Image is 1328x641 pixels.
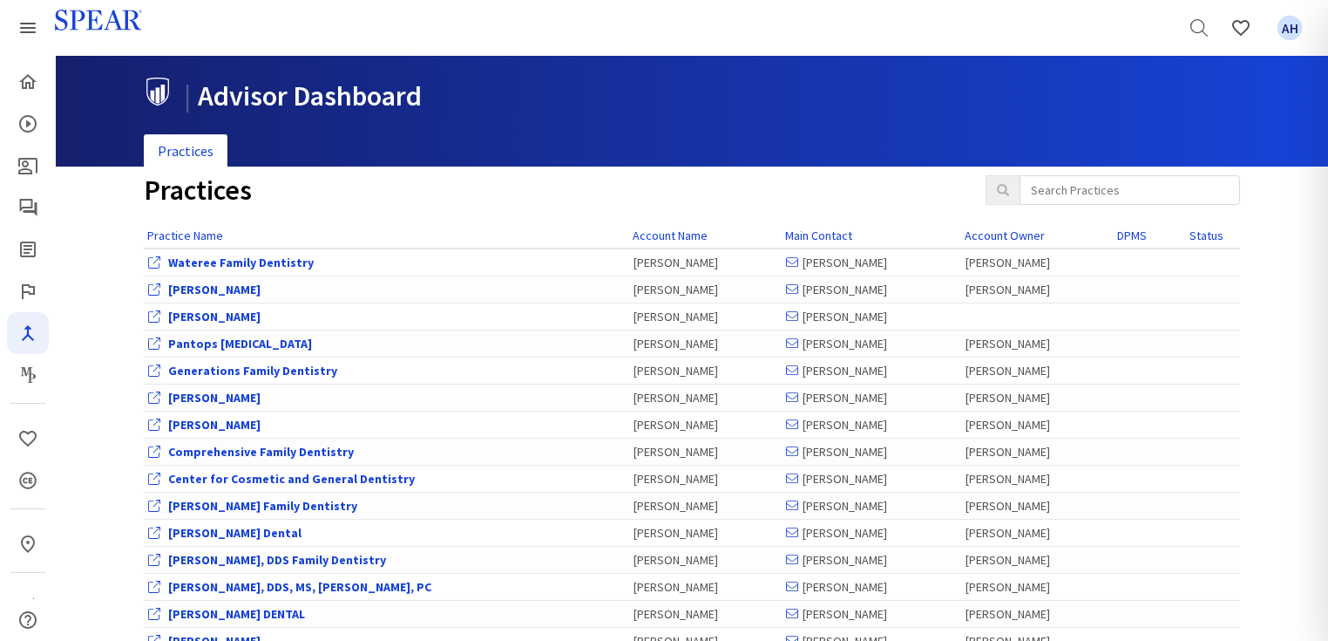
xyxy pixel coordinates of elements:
div: [PERSON_NAME] [786,281,957,298]
div: [PERSON_NAME] [634,335,777,352]
div: [PERSON_NAME] [966,551,1109,569]
a: Spear Talk [7,187,49,228]
div: [PERSON_NAME] [966,497,1109,515]
div: [PERSON_NAME] [634,497,777,515]
a: In-Person & Virtual [7,523,49,565]
a: View Office Dashboard [168,471,415,487]
a: Search [1178,7,1220,49]
a: View Office Dashboard [168,606,305,622]
a: View Office Dashboard [168,579,431,595]
div: [PERSON_NAME] [966,578,1109,596]
a: View Office Dashboard [168,444,354,460]
div: [PERSON_NAME] [786,308,957,325]
a: Home [7,61,49,103]
div: [PERSON_NAME] [634,308,777,325]
a: View Office Dashboard [168,309,261,324]
div: [PERSON_NAME] [786,551,957,569]
a: Help [7,599,49,641]
a: Practice Name [147,228,223,243]
a: Patient Education [7,145,49,187]
a: DPMS [1117,228,1147,243]
a: Favorites [7,418,49,460]
div: [PERSON_NAME] [786,605,957,623]
div: [PERSON_NAME] [786,335,957,352]
div: [PERSON_NAME] [966,524,1109,542]
a: My Study Club [7,587,49,629]
div: [PERSON_NAME] [966,443,1109,460]
div: [PERSON_NAME] [634,443,777,460]
div: [PERSON_NAME] [966,605,1109,623]
div: [PERSON_NAME] [786,578,957,596]
input: Search Practices [1020,175,1240,205]
a: View Office Dashboard [168,417,261,433]
div: [PERSON_NAME] [786,443,957,460]
a: Status [1189,228,1223,243]
a: Account Name [633,228,708,243]
a: Courses [7,103,49,145]
div: [PERSON_NAME] [634,578,777,596]
span: | [184,78,191,113]
span: AH [1277,16,1303,41]
a: View Office Dashboard [168,525,302,541]
div: [PERSON_NAME] [634,362,777,379]
div: [PERSON_NAME] [634,254,777,271]
div: [PERSON_NAME] [786,389,957,406]
a: Practices [144,134,227,168]
div: [PERSON_NAME] [634,416,777,433]
h1: Advisor Dashboard [144,78,1227,112]
a: Spear Products [7,7,49,49]
div: [PERSON_NAME] [634,281,777,298]
div: [PERSON_NAME] [786,254,957,271]
a: View Office Dashboard [168,336,312,351]
a: View Office Dashboard [168,498,357,514]
div: [PERSON_NAME] [786,416,957,433]
div: [PERSON_NAME] [786,470,957,488]
div: [PERSON_NAME] [634,524,777,542]
a: View Office Dashboard [168,282,261,297]
div: [PERSON_NAME] [966,362,1109,379]
div: [PERSON_NAME] [786,362,957,379]
a: Favorites [1269,7,1311,49]
a: View Office Dashboard [168,390,261,406]
div: [PERSON_NAME] [966,416,1109,433]
a: Account Owner [965,228,1045,243]
div: [PERSON_NAME] [966,389,1109,406]
div: [PERSON_NAME] [634,551,777,569]
div: [PERSON_NAME] [966,470,1109,488]
div: [PERSON_NAME] [966,254,1109,271]
h1: Practices [144,175,959,206]
a: Navigator Pro [7,312,49,354]
a: CE Credits [7,460,49,501]
a: View Office Dashboard [168,255,314,270]
a: Spear Digest [7,228,49,270]
a: Favorites [1220,7,1262,49]
a: Masters Program [7,354,49,396]
div: [PERSON_NAME] [786,524,957,542]
div: [PERSON_NAME] [634,389,777,406]
div: [PERSON_NAME] [634,605,777,623]
div: [PERSON_NAME] [786,497,957,515]
a: Main Contact [785,228,852,243]
a: View Office Dashboard [168,363,337,378]
div: [PERSON_NAME] [634,470,777,488]
a: View Office Dashboard [168,552,386,568]
div: [PERSON_NAME] [966,281,1109,298]
a: Faculty Club Elite [7,270,49,312]
div: [PERSON_NAME] [966,335,1109,352]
